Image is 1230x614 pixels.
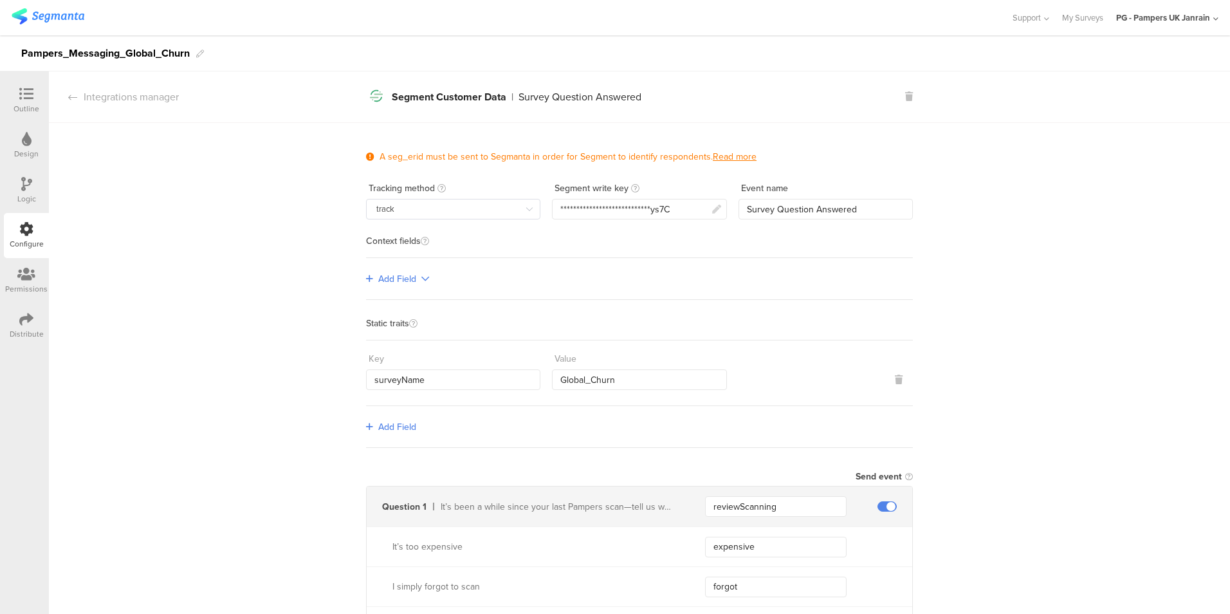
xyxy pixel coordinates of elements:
div: Send event [856,470,902,483]
div: Static traits [366,319,913,340]
input: Enter key... [366,369,540,390]
div: | [511,92,513,102]
div: It’s too expensive [392,540,674,554]
div: Event name [741,181,788,195]
div: Configure [10,238,44,250]
input: Enter event name... [739,199,913,219]
div: Permissions [5,283,48,295]
div: Design [14,148,39,160]
div: I simply forgot to scan [392,580,674,593]
div: Integrations manager [49,89,179,104]
div: Logic [17,193,36,205]
div: Distribute [10,328,44,340]
div: PG - Pampers UK Janrain [1116,12,1210,24]
input: Enter a value... [705,577,847,597]
span: Add Field [378,420,416,434]
div: Survey Question Answered [519,92,641,102]
div: Segment write key [555,181,629,195]
div: Pampers_Messaging_Global_Churn [21,43,190,64]
div: Segment Customer Data [392,92,506,102]
div: It’s been a while since your last Pampers scan—tell us why? [441,500,674,514]
div: Value [555,352,576,366]
a: Read more [713,150,757,163]
div: Outline [14,103,39,115]
input: Enter a key... [705,496,847,517]
input: Select tracking method... [366,199,540,219]
div: Question 1 [382,500,427,514]
div: Key [369,352,384,366]
span: Support [1013,12,1041,24]
input: Enter a value... [705,537,847,557]
input: Enter value... [552,369,726,390]
div: Context fields [366,237,913,258]
div: A seg_erid must be sent to Segmanta in order for Segment to identify respondents. [380,150,757,163]
div: Tracking method [369,181,435,195]
img: segmanta logo [12,8,84,24]
span: Add Field [378,272,416,286]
